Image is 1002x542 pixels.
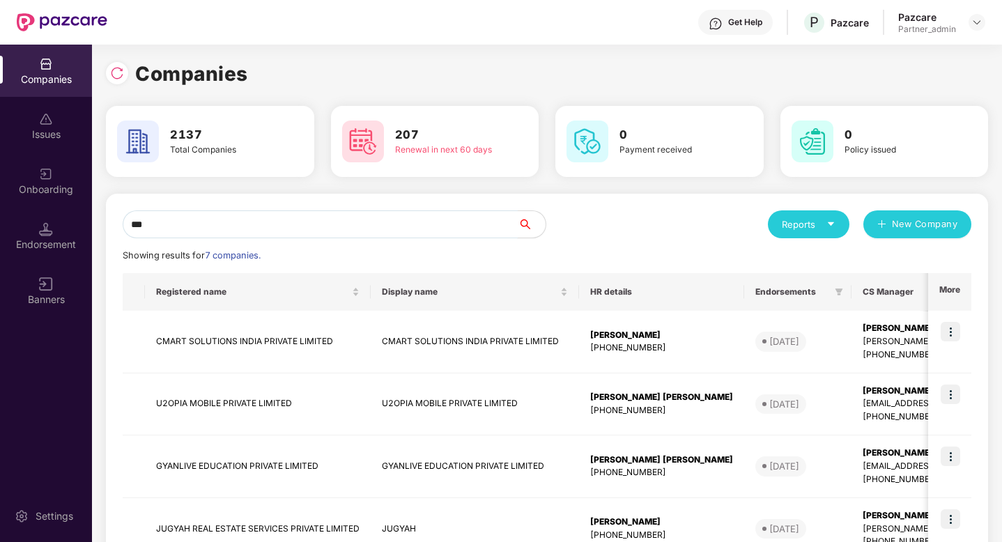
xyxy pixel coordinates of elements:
span: Showing results for [123,250,261,261]
td: GYANLIVE EDUCATION PRIVATE LIMITED [145,435,371,498]
div: [PHONE_NUMBER] [590,341,733,355]
img: icon [941,385,960,404]
div: Pazcare [898,10,956,24]
th: HR details [579,273,744,311]
img: svg+xml;base64,PHN2ZyBpZD0iRHJvcGRvd24tMzJ4MzIiIHhtbG5zPSJodHRwOi8vd3d3LnczLm9yZy8yMDAwL3N2ZyIgd2... [971,17,982,28]
div: [PHONE_NUMBER] [590,466,733,479]
div: [PERSON_NAME] [590,329,733,342]
div: Payment received [619,144,723,157]
div: Total Companies [170,144,274,157]
h1: Companies [135,59,248,89]
img: svg+xml;base64,PHN2ZyB4bWxucz0iaHR0cDovL3d3dy53My5vcmcvMjAwMC9zdmciIHdpZHRoPSI2MCIgaGVpZ2h0PSI2MC... [792,121,833,162]
h3: 0 [845,126,948,144]
img: svg+xml;base64,PHN2ZyBpZD0iSGVscC0zMngzMiIgeG1sbnM9Imh0dHA6Ly93d3cudzMub3JnLzIwMDAvc3ZnIiB3aWR0aD... [709,17,723,31]
span: caret-down [826,219,835,229]
td: U2OPIA MOBILE PRIVATE LIMITED [145,373,371,436]
td: CMART SOLUTIONS INDIA PRIVATE LIMITED [145,311,371,373]
button: search [517,210,546,238]
td: GYANLIVE EDUCATION PRIVATE LIMITED [371,435,579,498]
div: Renewal in next 60 days [395,144,499,157]
img: svg+xml;base64,PHN2ZyBpZD0iSXNzdWVzX2Rpc2FibGVkIiB4bWxucz0iaHR0cDovL3d3dy53My5vcmcvMjAwMC9zdmciIH... [39,112,53,126]
span: filter [835,288,843,296]
div: Get Help [728,17,762,28]
img: icon [941,447,960,466]
div: [PHONE_NUMBER] [590,404,733,417]
img: icon [941,322,960,341]
img: svg+xml;base64,PHN2ZyBpZD0iUmVsb2FkLTMyeDMyIiB4bWxucz0iaHR0cDovL3d3dy53My5vcmcvMjAwMC9zdmciIHdpZH... [110,66,124,80]
img: svg+xml;base64,PHN2ZyB4bWxucz0iaHR0cDovL3d3dy53My5vcmcvMjAwMC9zdmciIHdpZHRoPSI2MCIgaGVpZ2h0PSI2MC... [342,121,384,162]
div: Pazcare [831,16,869,29]
div: [PHONE_NUMBER] [590,529,733,542]
span: filter [832,284,846,300]
span: New Company [892,217,958,231]
span: 7 companies. [205,250,261,261]
img: svg+xml;base64,PHN2ZyB4bWxucz0iaHR0cDovL3d3dy53My5vcmcvMjAwMC9zdmciIHdpZHRoPSI2MCIgaGVpZ2h0PSI2MC... [566,121,608,162]
span: Registered name [156,286,349,297]
h3: 0 [619,126,723,144]
h3: 207 [395,126,499,144]
div: [DATE] [769,334,799,348]
img: svg+xml;base64,PHN2ZyBpZD0iQ29tcGFuaWVzIiB4bWxucz0iaHR0cDovL3d3dy53My5vcmcvMjAwMC9zdmciIHdpZHRoPS... [39,57,53,71]
div: [PERSON_NAME] [PERSON_NAME] [590,454,733,467]
img: svg+xml;base64,PHN2ZyB3aWR0aD0iMTYiIGhlaWdodD0iMTYiIHZpZXdCb3g9IjAgMCAxNiAxNiIgZmlsbD0ibm9uZSIgeG... [39,277,53,291]
div: Partner_admin [898,24,956,35]
img: New Pazcare Logo [17,13,107,31]
div: Policy issued [845,144,948,157]
img: icon [941,509,960,529]
button: plusNew Company [863,210,971,238]
h3: 2137 [170,126,274,144]
span: plus [877,219,886,231]
div: Settings [31,509,77,523]
span: P [810,14,819,31]
img: svg+xml;base64,PHN2ZyB3aWR0aD0iMjAiIGhlaWdodD0iMjAiIHZpZXdCb3g9IjAgMCAyMCAyMCIgZmlsbD0ibm9uZSIgeG... [39,167,53,181]
span: Endorsements [755,286,829,297]
div: [PERSON_NAME] [590,516,733,529]
span: Display name [382,286,557,297]
div: [DATE] [769,459,799,473]
th: Display name [371,273,579,311]
div: [PERSON_NAME] [PERSON_NAME] [590,391,733,404]
td: CMART SOLUTIONS INDIA PRIVATE LIMITED [371,311,579,373]
div: [DATE] [769,522,799,536]
div: Reports [782,217,835,231]
img: svg+xml;base64,PHN2ZyBpZD0iU2V0dGluZy0yMHgyMCIgeG1sbnM9Imh0dHA6Ly93d3cudzMub3JnLzIwMDAvc3ZnIiB3aW... [15,509,29,523]
th: Registered name [145,273,371,311]
span: search [517,219,546,230]
td: U2OPIA MOBILE PRIVATE LIMITED [371,373,579,436]
img: svg+xml;base64,PHN2ZyB4bWxucz0iaHR0cDovL3d3dy53My5vcmcvMjAwMC9zdmciIHdpZHRoPSI2MCIgaGVpZ2h0PSI2MC... [117,121,159,162]
th: More [928,273,971,311]
img: svg+xml;base64,PHN2ZyB3aWR0aD0iMTQuNSIgaGVpZ2h0PSIxNC41IiB2aWV3Qm94PSIwIDAgMTYgMTYiIGZpbGw9Im5vbm... [39,222,53,236]
div: [DATE] [769,397,799,411]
